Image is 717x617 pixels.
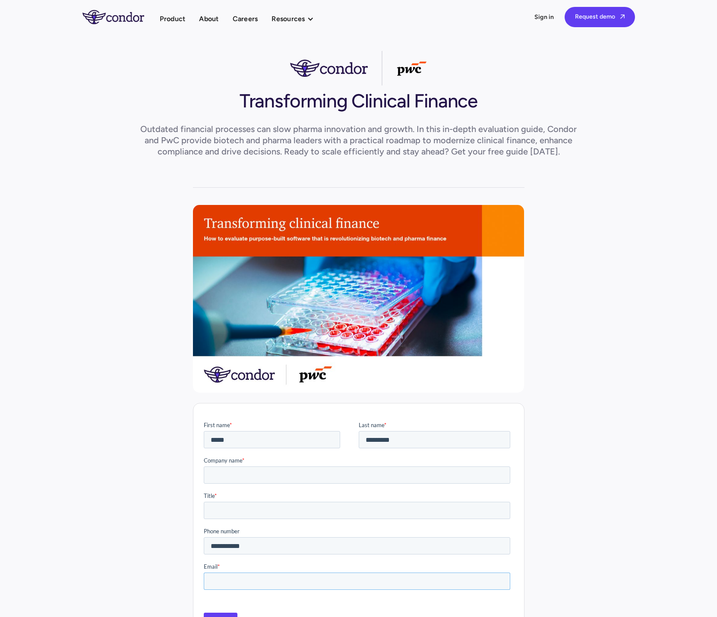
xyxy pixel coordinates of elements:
[82,10,160,24] a: home
[233,13,258,25] a: Careers
[565,7,635,27] a: Request demo
[534,13,554,22] a: Sign in
[199,13,218,25] a: About
[620,14,625,19] span: 
[138,121,580,160] h4: Outdated financial processes can slow pharma innovation and growth. In this in-depth evaluation g...
[272,13,322,25] div: Resources
[240,85,477,113] h1: Transforming Clinical Finance
[160,13,186,25] a: Product
[272,13,305,25] div: Resources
